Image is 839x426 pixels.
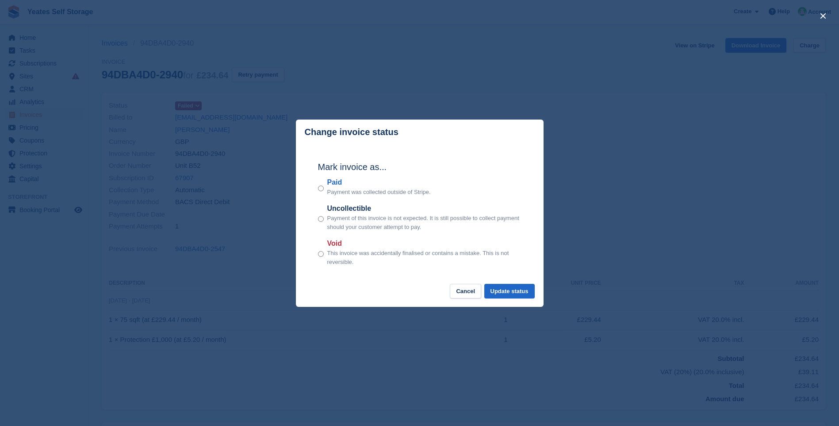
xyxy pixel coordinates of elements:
label: Paid [327,177,431,188]
p: Change invoice status [305,127,398,137]
p: Payment was collected outside of Stripe. [327,188,431,197]
button: Update status [484,284,535,298]
p: Payment of this invoice is not expected. It is still possible to collect payment should your cust... [327,214,521,231]
h2: Mark invoice as... [318,160,521,174]
label: Void [327,238,521,249]
button: Cancel [450,284,481,298]
button: close [816,9,830,23]
label: Uncollectible [327,203,521,214]
p: This invoice was accidentally finalised or contains a mistake. This is not reversible. [327,249,521,266]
